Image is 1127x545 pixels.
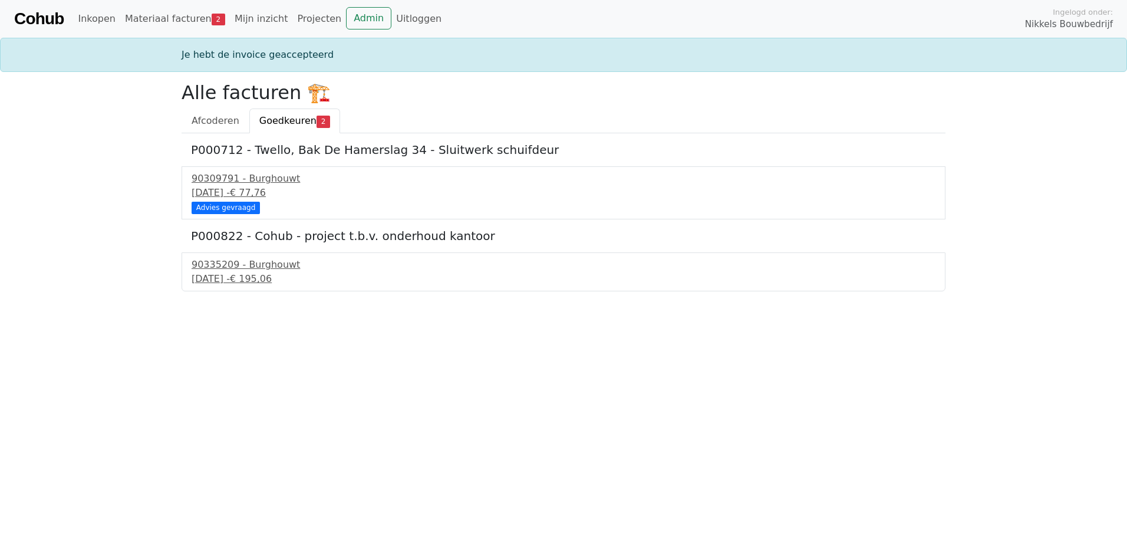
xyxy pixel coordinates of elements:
h5: P000822 - Cohub - project t.b.v. onderhoud kantoor [191,229,936,243]
a: Projecten [292,7,346,31]
a: 90335209 - Burghouwt[DATE] -€ 195,06 [192,258,935,286]
a: Inkopen [73,7,120,31]
span: Nikkels Bouwbedrijf [1025,18,1113,31]
span: Goedkeuren [259,115,317,126]
h5: P000712 - Twello, Bak De Hamerslag 34 - Sluitwerk schuifdeur [191,143,936,157]
div: 90309791 - Burghouwt [192,172,935,186]
span: € 77,76 [230,187,266,198]
div: [DATE] - [192,272,935,286]
span: 2 [212,14,225,25]
a: Mijn inzicht [230,7,293,31]
div: [DATE] - [192,186,935,200]
a: 90309791 - Burghouwt[DATE] -€ 77,76 Advies gevraagd [192,172,935,212]
a: Materiaal facturen2 [120,7,230,31]
a: Cohub [14,5,64,33]
span: 2 [317,116,330,127]
span: Afcoderen [192,115,239,126]
div: Advies gevraagd [192,202,260,214]
div: 90335209 - Burghouwt [192,258,935,272]
a: Admin [346,7,391,29]
a: Uitloggen [391,7,446,31]
span: Ingelogd onder: [1053,6,1113,18]
div: Je hebt de invoice geaccepteerd [174,48,953,62]
a: Goedkeuren2 [249,109,340,133]
a: Afcoderen [182,109,249,133]
h2: Alle facturen 🏗️ [182,81,945,104]
span: € 195,06 [230,273,272,284]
